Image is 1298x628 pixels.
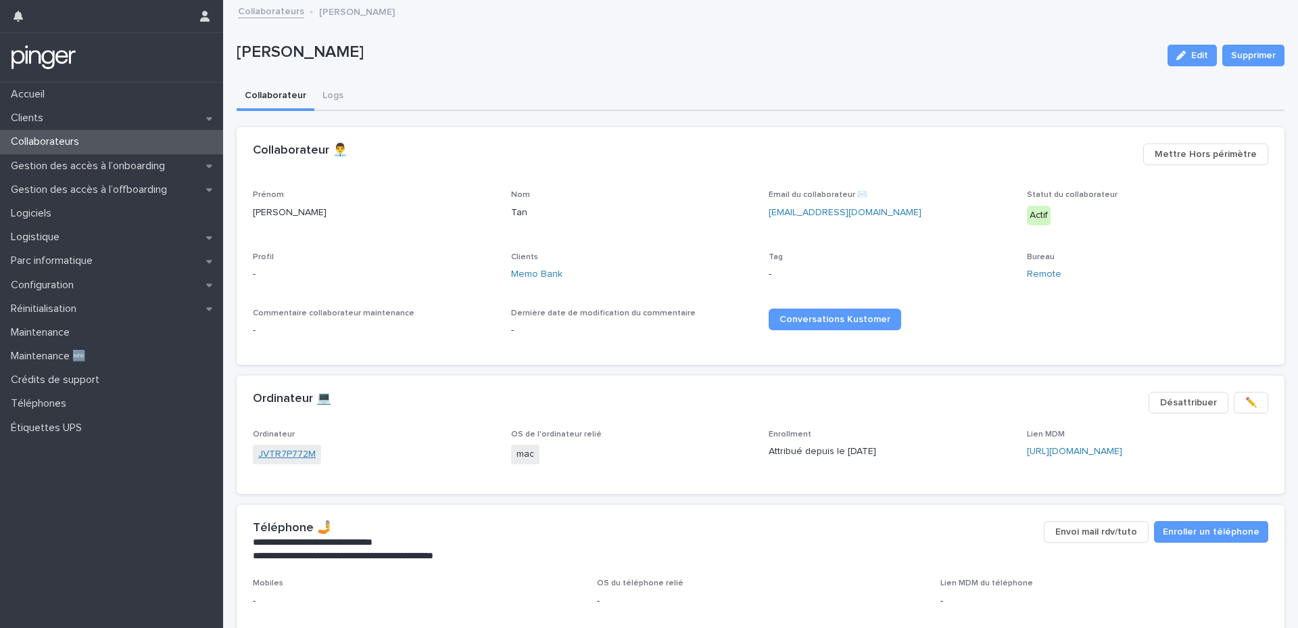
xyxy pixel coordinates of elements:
[769,445,1011,459] p: Attribué depuis le [DATE]
[769,267,1011,282] p: -
[769,309,901,330] a: Conversations Kustomer
[1044,521,1149,543] button: Envoi mail rdv/tuto
[5,231,70,244] p: Logistique
[511,445,539,464] span: mac
[940,579,1033,587] span: Lien MDM du téléphone
[1222,45,1284,66] button: Supprimer
[237,83,314,111] button: Collaborateur
[253,594,581,608] p: -
[769,208,921,217] a: [EMAIL_ADDRESS][DOMAIN_NAME]
[940,594,1268,608] p: -
[769,430,811,439] span: Enrollment
[769,253,783,261] span: Tag
[1027,447,1122,456] a: [URL][DOMAIN_NAME]
[5,374,110,386] p: Crédits de support
[5,183,178,196] p: Gestion des accès à l’offboarding
[5,302,87,315] p: Réinitialisation
[5,88,55,101] p: Accueil
[1154,521,1268,543] button: Enroller un téléphone
[1168,45,1217,66] button: Edit
[253,191,284,199] span: Prénom
[1234,392,1268,413] button: ✏️
[238,3,304,18] a: Collaborateurs
[511,206,753,220] p: Tan
[1027,191,1117,199] span: Statut du collaborateur
[511,267,562,282] a: Memo Bank
[5,135,90,148] p: Collaborateurs
[1055,525,1137,539] span: Envoi mail rdv/tuto
[1143,143,1268,165] button: Mettre Hors périmètre
[5,254,103,267] p: Parc informatique
[1027,206,1051,225] div: Actif
[1155,148,1257,161] span: Mettre Hors périmètre
[1245,396,1257,409] span: ✏️
[253,253,274,261] span: Profil
[253,521,332,536] h2: Téléphone 🤳
[253,579,283,587] span: Mobiles
[511,323,753,338] p: -
[5,279,85,292] p: Configuration
[319,3,395,18] p: [PERSON_NAME]
[511,191,530,199] span: Nom
[1160,396,1217,409] span: Désattribuer
[1027,253,1055,261] span: Bureau
[253,267,495,282] p: -
[253,392,331,407] h2: Ordinateur 💻
[5,207,62,220] p: Logiciels
[11,44,76,71] img: mTgBEunGTSyRkCgitkcU
[5,422,93,434] p: Étiquettes UPS
[779,315,890,324] span: Conversations Kustomer
[597,594,925,608] p: -
[1191,51,1208,60] span: Edit
[253,206,495,220] p: [PERSON_NAME]
[5,160,176,173] p: Gestion des accès à l’onboarding
[258,447,316,462] a: JVTR7P772M
[237,43,1157,62] p: [PERSON_NAME]
[5,112,54,125] p: Clients
[1027,430,1065,439] span: Lien MDM
[1231,49,1276,62] span: Supprimer
[1163,525,1259,539] span: Enroller un téléphone
[253,323,495,338] p: -
[511,253,538,261] span: Clients
[314,83,352,111] button: Logs
[769,191,867,199] span: Email du collaborateur ✉️
[5,350,97,363] p: Maintenance 🆕
[5,397,77,410] p: Téléphones
[511,309,696,317] span: Dernière date de modification du commentaire
[597,579,683,587] span: OS du téléphone relié
[253,309,414,317] span: Commentaire collaborateur maintenance
[511,430,602,439] span: OS de l'ordinateur relié
[253,143,347,158] h2: Collaborateur 👨‍💼
[5,326,80,339] p: Maintenance
[1149,392,1228,413] button: Désattribuer
[253,430,295,439] span: Ordinateur
[1027,267,1061,282] a: Remote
